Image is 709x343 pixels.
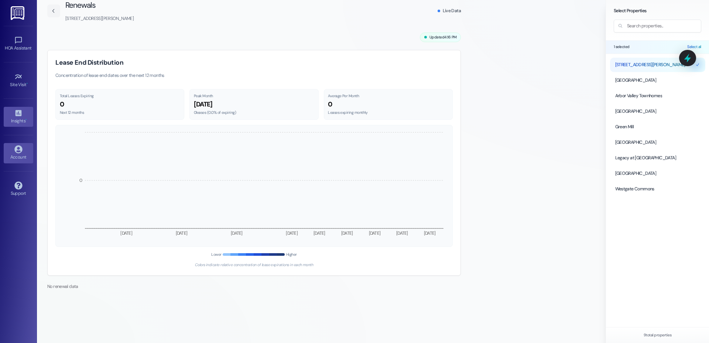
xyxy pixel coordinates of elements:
[328,100,448,109] div: 0
[396,230,408,236] tspan: [DATE]
[610,104,705,119] button: [GEOGRAPHIC_DATA]
[429,35,457,40] span: Updated 4:16 PM
[194,100,314,109] div: [DATE]
[615,124,634,130] span: Green Mill
[614,8,701,14] h3: Select Properties
[27,81,28,86] span: •
[4,34,33,54] a: HOA Assistant
[610,89,705,103] button: Arbor Valley Townhomes
[615,155,676,162] span: Legacy at [GEOGRAPHIC_DATA]
[443,8,461,14] span: Live Data
[211,252,221,257] span: Lower
[47,283,461,290] p: No renewal data
[286,252,297,257] span: Higher
[610,58,705,72] button: [STREET_ADDRESS][PERSON_NAME]
[194,110,314,115] div: 0 leases ( 0.0 % of expiring)
[11,6,26,20] img: ResiDesk Logo
[611,333,704,338] p: 9 total properties
[610,73,705,88] button: [GEOGRAPHIC_DATA]
[615,186,654,193] span: Westgate Commons
[614,20,701,33] input: Search properties...
[615,93,662,99] span: Arbor Valley Townhomes
[25,117,27,122] span: •
[615,170,657,177] span: [GEOGRAPHIC_DATA]
[4,143,33,163] a: Account
[55,262,453,268] div: Colors indicate relative concentration of lease expirations in each month
[314,230,325,236] tspan: [DATE]
[610,151,705,165] button: Legacy at [GEOGRAPHIC_DATA]
[341,230,353,236] tspan: [DATE]
[615,62,685,68] span: [STREET_ADDRESS][PERSON_NAME]
[60,110,180,115] div: Next 12 months
[614,44,630,50] span: 1 selected
[4,107,33,127] a: Insights •
[286,230,298,236] tspan: [DATE]
[424,230,436,236] tspan: [DATE]
[610,120,705,134] button: Green Mill
[194,94,314,99] div: Peak Month
[615,108,657,115] span: [GEOGRAPHIC_DATA]
[55,58,164,67] h3: Lease End Distribution
[615,77,657,84] span: [GEOGRAPHIC_DATA]
[610,135,705,150] button: [GEOGRAPHIC_DATA]
[610,182,705,196] button: Westgate Commons
[615,139,657,146] span: [GEOGRAPHIC_DATA]
[176,230,188,236] tspan: [DATE]
[610,166,705,181] button: [GEOGRAPHIC_DATA]
[369,230,381,236] tspan: [DATE]
[60,100,180,109] div: 0
[328,94,448,99] div: Average Per Month
[4,71,33,91] a: Site Visit •
[79,177,82,183] tspan: 0
[4,179,33,199] a: Support
[231,230,243,236] tspan: [DATE]
[55,72,164,79] p: Concentration of lease end dates over the next 12 months
[120,230,132,236] tspan: [DATE]
[687,44,701,50] button: Select all
[328,110,448,115] div: Leases expiring monthly
[65,16,134,22] p: [STREET_ADDRESS][PERSON_NAME]
[60,94,180,99] div: Total Leases Expiring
